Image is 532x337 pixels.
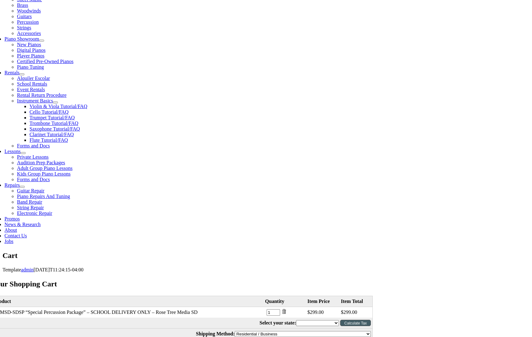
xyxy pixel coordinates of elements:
a: Cello Tutorial/FAQ [29,109,69,115]
a: New Pianos [17,42,41,47]
a: Private Lessons [17,154,49,160]
a: Player Pianos [17,53,44,58]
a: Adult Group Piano Lessons [17,166,72,171]
a: Kids Group Piano Lessons [17,171,70,176]
a: Forms and Docs [17,143,50,148]
a: Contact Us [4,233,27,238]
a: String Repair [17,205,44,210]
button: Open submenu of Repairs [20,186,25,188]
th: Item Total [339,296,372,307]
a: Accessories [17,31,41,36]
a: Electronic Repair [17,211,52,216]
a: Jobs [4,239,13,244]
a: Repairs [4,182,20,188]
button: Open submenu of Rentals [19,73,24,75]
a: Band Repair [17,199,42,205]
a: Saxophone Tutorial/FAQ [29,126,80,131]
section: Page Title Bar [3,250,529,261]
a: Rentals [4,70,19,75]
a: Certified Pre-Owned Pianos [17,59,73,64]
a: Audition Prep Packages [17,160,65,165]
a: News & Research [4,222,41,227]
a: Remove item from cart [281,310,286,315]
a: Guitars [17,14,32,19]
a: Forms and Docs [17,177,50,182]
a: Brass [17,2,28,8]
h1: Cart [3,250,529,261]
span: [DATE]T11:24:15-04:00 [33,267,83,272]
a: Percussion [17,19,38,25]
button: Open submenu of Instrument Basics [53,102,58,103]
a: About [4,227,17,233]
a: School Rentals [17,81,47,87]
img: Remove Item [281,309,286,314]
th: Quantity [263,296,306,307]
a: admin [21,267,33,272]
a: Strings [17,25,31,30]
a: Guitar Repair [17,188,44,193]
a: Piano Repairs And Tuning [17,194,70,199]
a: Alquiler Escolar [17,76,50,81]
a: Woodwinds [17,8,41,13]
span: Template [3,267,21,272]
a: Trumpet Tutorial/FAQ [29,115,74,120]
a: Promos [4,216,20,221]
select: State billing address [296,320,339,326]
a: Flute Tutorial/FAQ [29,137,68,143]
td: $299.00 [306,307,339,318]
a: Piano Tuning [17,64,44,70]
a: Clarinet Tutorial/FAQ [29,132,74,137]
a: Event Rentals [17,87,45,92]
a: Piano Showroom [4,36,39,42]
th: Item Price [306,296,339,307]
input: Calculate Tax [340,320,371,326]
button: Open submenu of Piano Showroom [39,40,44,42]
a: Lessons [4,149,21,154]
a: Violin & Viola Tutorial/FAQ [29,104,87,109]
a: Digital Pianos [17,47,45,53]
a: Instrument Basics [17,98,53,103]
button: Open submenu of Lessons [21,152,26,154]
a: Trombone Tutorial/FAQ [29,121,78,126]
td: $299.00 [339,307,372,318]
